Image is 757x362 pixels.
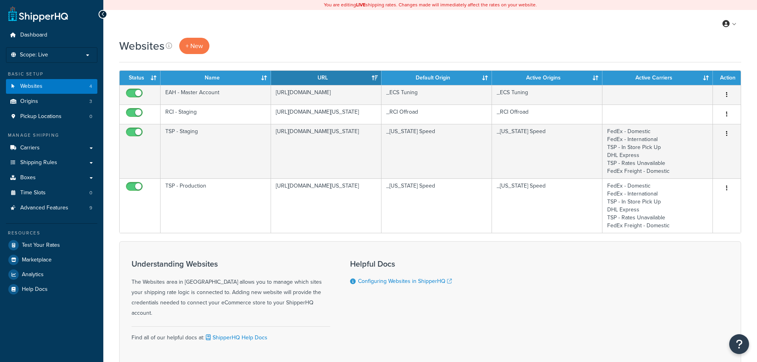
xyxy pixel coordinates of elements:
span: Dashboard [20,32,47,39]
li: Time Slots [6,186,97,200]
div: The Websites area in [GEOGRAPHIC_DATA] allows you to manage which sites your shipping rate logic ... [132,259,330,318]
span: Advanced Features [20,205,68,211]
th: Action [713,71,741,85]
a: Configuring Websites in ShipperHQ [358,277,452,285]
a: Carriers [6,141,97,155]
td: _ECS Tuning [381,85,492,105]
th: Default Origin: activate to sort column ascending [381,71,492,85]
td: _RCI Offroad [381,105,492,124]
h1: Websites [119,38,165,54]
a: Boxes [6,170,97,185]
span: 3 [89,98,92,105]
td: _[US_STATE] Speed [492,124,602,178]
span: Help Docs [22,286,48,293]
div: Basic Setup [6,71,97,77]
td: _RCI Offroad [492,105,602,124]
td: TSP - Staging [161,124,271,178]
th: Name: activate to sort column ascending [161,71,271,85]
li: Origins [6,94,97,109]
td: EAH - Master Account [161,85,271,105]
div: Find all of our helpful docs at: [132,326,330,343]
a: Origins 3 [6,94,97,109]
td: RCI - Staging [161,105,271,124]
a: Help Docs [6,282,97,296]
a: + New [179,38,209,54]
span: Time Slots [20,190,46,196]
a: Pickup Locations 0 [6,109,97,124]
span: Pickup Locations [20,113,62,120]
a: Test Your Rates [6,238,97,252]
a: Dashboard [6,28,97,43]
span: + New [186,41,203,50]
h3: Understanding Websites [132,259,330,268]
li: Websites [6,79,97,94]
td: [URL][DOMAIN_NAME][US_STATE] [271,124,381,178]
td: _ECS Tuning [492,85,602,105]
button: Open Resource Center [729,334,749,354]
td: [URL][DOMAIN_NAME][US_STATE] [271,105,381,124]
a: ShipperHQ Home [8,6,68,22]
a: Advanced Features 9 [6,201,97,215]
td: _[US_STATE] Speed [492,178,602,233]
span: 0 [89,113,92,120]
span: 9 [89,205,92,211]
span: 4 [89,83,92,90]
span: Analytics [22,271,44,278]
li: Pickup Locations [6,109,97,124]
div: Manage Shipping [6,132,97,139]
td: _[US_STATE] Speed [381,124,492,178]
a: Shipping Rules [6,155,97,170]
a: Analytics [6,267,97,282]
th: Status: activate to sort column ascending [120,71,161,85]
a: Time Slots 0 [6,186,97,200]
td: FedEx - Domestic FedEx - International TSP - In Store Pick Up DHL Express TSP - Rates Unavailable... [602,178,713,233]
div: Resources [6,230,97,236]
span: Scope: Live [20,52,48,58]
span: Origins [20,98,38,105]
a: Websites 4 [6,79,97,94]
span: Marketplace [22,257,52,263]
td: [URL][DOMAIN_NAME][US_STATE] [271,178,381,233]
th: Active Origins: activate to sort column ascending [492,71,602,85]
span: Carriers [20,145,40,151]
td: _[US_STATE] Speed [381,178,492,233]
span: Shipping Rules [20,159,57,166]
th: Active Carriers: activate to sort column ascending [602,71,713,85]
td: [URL][DOMAIN_NAME] [271,85,381,105]
td: TSP - Production [161,178,271,233]
span: Boxes [20,174,36,181]
a: Marketplace [6,253,97,267]
td: FedEx - Domestic FedEx - International TSP - In Store Pick Up DHL Express TSP - Rates Unavailable... [602,124,713,178]
b: LIVE [356,1,366,8]
span: 0 [89,190,92,196]
h3: Helpful Docs [350,259,452,268]
span: Websites [20,83,43,90]
li: Advanced Features [6,201,97,215]
span: Test Your Rates [22,242,60,249]
th: URL: activate to sort column ascending [271,71,381,85]
a: ShipperHQ Help Docs [204,333,267,342]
